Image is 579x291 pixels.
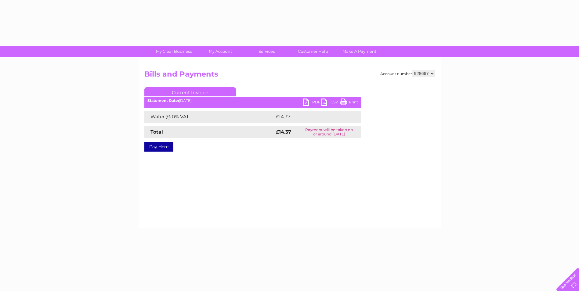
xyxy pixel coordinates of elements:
a: CSV [321,99,340,107]
a: Pay Here [144,142,173,152]
td: Water @ 0% VAT [144,111,274,123]
div: [DATE] [144,99,361,103]
a: Current Invoice [144,87,236,96]
div: Account number [380,70,435,77]
a: My Account [195,46,245,57]
h2: Bills and Payments [144,70,435,81]
td: £14.37 [274,111,348,123]
strong: Total [150,129,163,135]
b: Statement Date: [147,98,179,103]
a: Services [241,46,292,57]
a: Print [340,99,358,107]
strong: £14.37 [276,129,291,135]
a: Customer Help [288,46,338,57]
a: My Clear Business [149,46,199,57]
a: Make A Payment [334,46,385,57]
a: PDF [303,99,321,107]
td: Payment will be taken on or around [DATE] [297,126,361,138]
